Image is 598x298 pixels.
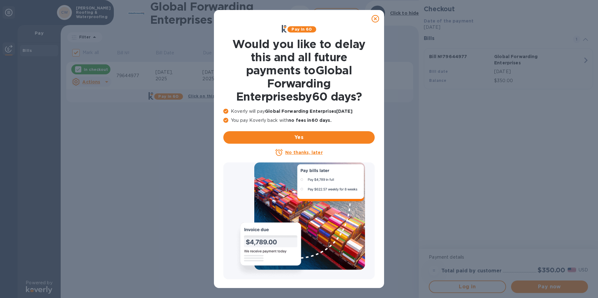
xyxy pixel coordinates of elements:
u: No thanks, later [285,150,322,155]
p: You pay Koverly back with [223,117,375,124]
p: Koverly will pay [223,108,375,115]
b: no fees in 60 days . [288,118,331,123]
span: Yes [228,134,370,141]
b: Pay in 60 [291,27,312,32]
b: Global Forwarding Enterprises [DATE] [265,109,352,114]
h1: Would you like to delay this and all future payments to Global Forwarding Enterprises by 60 days ? [223,37,375,103]
button: Yes [223,131,375,144]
